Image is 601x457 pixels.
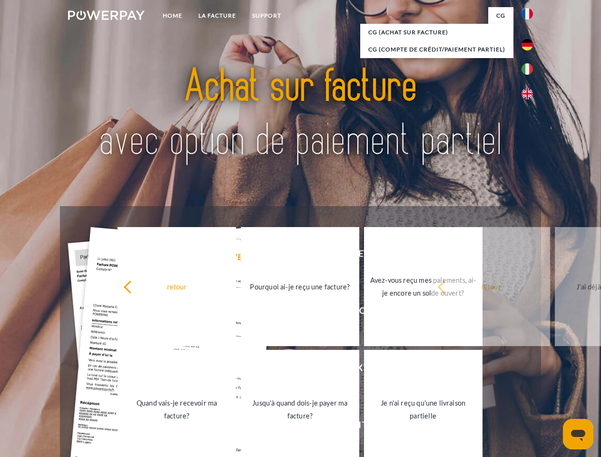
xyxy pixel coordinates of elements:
[522,88,533,99] img: en
[123,397,230,422] div: Quand vais-je recevoir ma facture?
[437,280,544,293] div: retour
[246,397,354,422] div: Jusqu'à quand dois-je payer ma facture?
[360,41,513,58] a: CG (Compte de crédit/paiement partiel)
[190,7,244,24] a: LA FACTURE
[68,10,145,20] img: logo-powerpay-white.svg
[370,274,477,299] div: Avez-vous reçu mes paiements, ai-je encore un solde ouvert?
[488,7,513,24] a: CG
[563,419,593,449] iframe: Bouton de lancement de la fenêtre de messagerie
[522,39,533,50] img: de
[522,8,533,20] img: fr
[360,24,513,41] a: CG (achat sur facture)
[370,397,477,422] div: Je n'ai reçu qu'une livraison partielle
[364,227,483,346] a: Avez-vous reçu mes paiements, ai-je encore un solde ouvert?
[244,7,289,24] a: Support
[246,280,354,293] div: Pourquoi ai-je reçu une facture?
[91,46,510,182] img: title-powerpay_fr.svg
[123,280,230,293] div: retour
[522,63,533,75] img: it
[155,7,190,24] a: Home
